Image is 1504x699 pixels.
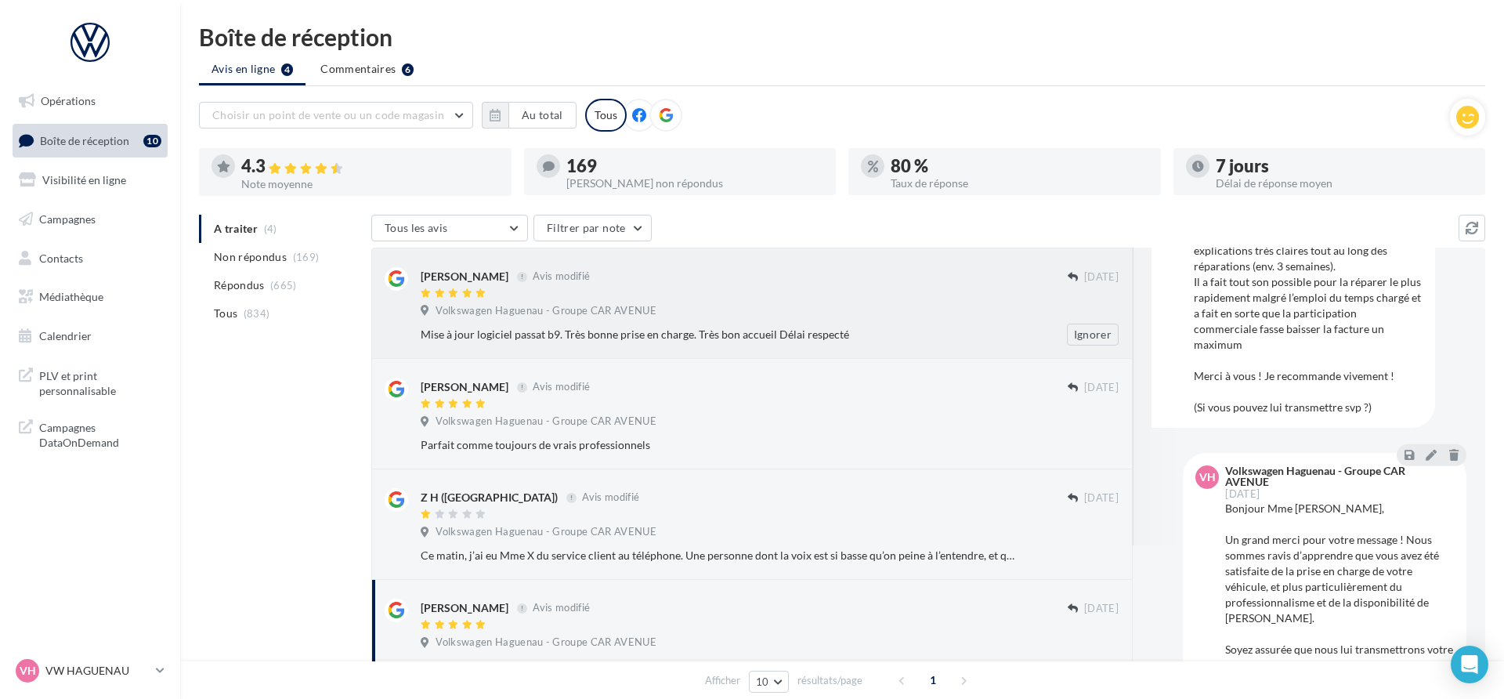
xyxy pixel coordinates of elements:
button: Au total [482,102,577,129]
p: VW HAGUENAU [45,663,150,679]
span: résultats/page [797,673,862,688]
span: (169) [293,251,320,263]
span: Campagnes [39,212,96,226]
span: VH [20,663,36,679]
button: Choisir un point de vente ou un code magasin [199,102,473,129]
a: Opérations [9,85,171,118]
span: Choisir un point de vente ou un code magasin [212,108,444,121]
div: 6 [402,63,414,76]
button: 10 [749,671,789,693]
div: Suite à une panne de mon véhicule survenue fin juin, mon véhicule a été pris en charge par M. [PE... [421,659,1017,675]
span: Volkswagen Haguenau - Groupe CAR AVENUE [436,636,656,650]
span: Calendrier [39,329,92,342]
a: PLV et print personnalisable [9,359,171,405]
a: Boîte de réception10 [9,124,171,158]
span: Avis modifié [533,270,590,283]
div: [PERSON_NAME] [421,600,508,616]
div: Open Intercom Messenger [1451,646,1488,683]
span: [DATE] [1084,270,1119,284]
a: Visibilité en ligne [9,164,171,197]
button: Tous les avis [371,215,528,241]
span: Volkswagen Haguenau - Groupe CAR AVENUE [436,304,656,318]
a: Campagnes DataOnDemand [9,411,171,457]
span: Tous les avis [385,221,448,234]
div: Parfait comme toujours de vrais professionnels [421,437,1017,453]
span: Afficher [705,673,740,688]
span: Contacts [39,251,83,264]
button: Au total [508,102,577,129]
span: VH [1199,469,1216,485]
span: PLV et print personnalisable [39,365,161,399]
a: Médiathèque [9,281,171,313]
a: VH VW HAGUENAU [13,656,168,686]
div: Volkswagen Haguenau - Groupe CAR AVENUE [1225,465,1451,487]
span: Répondus [214,277,265,293]
div: Ce matin, j’ai eu Mme X du service client au téléphone. Une personne dont la voix est si basse qu... [421,548,1017,563]
div: 169 [566,158,824,175]
span: Avis modifié [533,381,590,393]
div: Mise à jour logiciel passat b9. Très bonne prise en charge. Très bon accueil Délai respecté [421,327,1017,342]
span: Boîte de réception [40,133,129,147]
span: Volkswagen Haguenau - Groupe CAR AVENUE [436,415,656,429]
span: (834) [244,307,270,320]
span: Non répondus [214,249,287,265]
span: Opérations [41,94,96,107]
span: Tous [214,306,237,321]
div: 4.3 [241,158,499,176]
div: Taux de réponse [891,178,1148,189]
div: 80 % [891,158,1148,175]
div: Note moyenne [241,179,499,190]
span: Campagnes DataOnDemand [39,417,161,451]
span: Avis modifié [582,491,639,504]
span: [DATE] [1084,602,1119,616]
span: Commentaires [320,61,396,77]
span: 1 [920,668,945,693]
div: Suite à une panne de mon véhicule survenue fin juin, mon véhicule a été pris en charge par M. [PE... [1194,149,1423,415]
div: [PERSON_NAME] [421,379,508,395]
div: 7 jours [1216,158,1473,175]
span: [DATE] [1225,489,1260,499]
div: Tous [585,99,627,132]
span: [DATE] [1084,491,1119,505]
span: 10 [756,675,769,688]
a: Contacts [9,242,171,275]
span: (665) [270,279,297,292]
div: [PERSON_NAME] non répondus [566,178,824,189]
div: Boîte de réception [199,25,1485,49]
span: Médiathèque [39,290,103,303]
a: Campagnes [9,203,171,236]
div: 10 [143,135,161,147]
div: Délai de réponse moyen [1216,178,1473,189]
span: [DATE] [1084,381,1119,395]
span: Visibilité en ligne [42,173,126,187]
span: Avis modifié [533,602,590,614]
a: Calendrier [9,320,171,353]
div: Z H ([GEOGRAPHIC_DATA]) [421,490,558,505]
span: Volkswagen Haguenau - Groupe CAR AVENUE [436,525,656,539]
div: [PERSON_NAME] [421,269,508,284]
button: Filtrer par note [533,215,652,241]
button: Ignorer [1067,324,1119,346]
